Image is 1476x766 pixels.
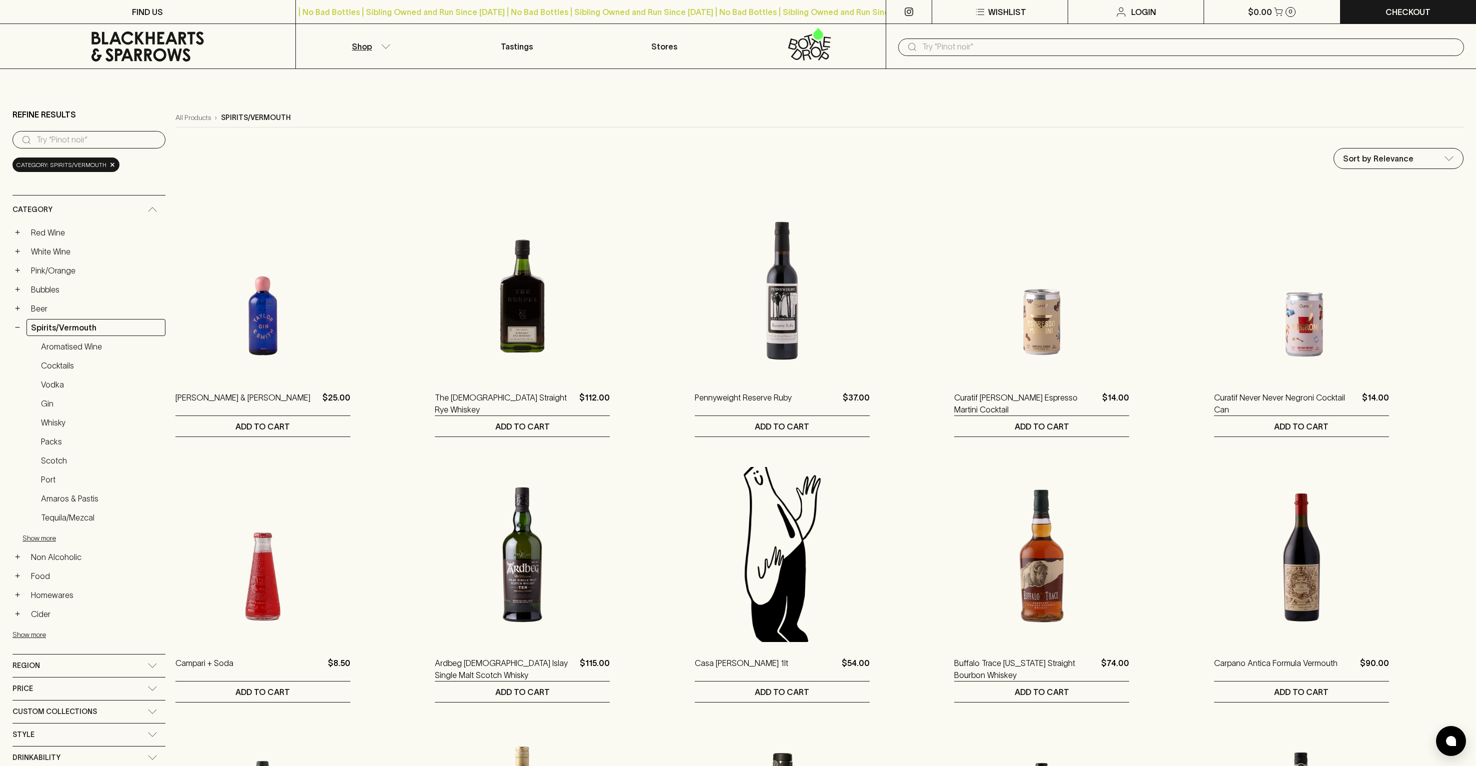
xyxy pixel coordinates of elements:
p: $37.00 [843,391,870,415]
a: Non Alcoholic [26,548,165,565]
a: Ardbeg [DEMOGRAPHIC_DATA] Islay Single Malt Scotch Whisky [435,657,576,681]
button: ADD TO CART [954,681,1129,702]
p: ADD TO CART [235,686,290,698]
span: Style [12,728,34,741]
span: Custom Collections [12,705,97,718]
img: Blackhearts & Sparrows Man [695,467,870,642]
button: + [12,552,22,562]
a: Spirits/Vermouth [26,319,165,336]
a: Tequila/Mezcal [36,509,165,526]
p: $25.00 [322,391,350,415]
button: + [12,590,22,600]
a: Amaros & Pastis [36,490,165,507]
a: Cocktails [36,357,165,374]
p: $0.00 [1248,6,1272,18]
p: ADD TO CART [235,420,290,432]
p: ADD TO CART [495,686,550,698]
p: Tastings [501,40,533,52]
p: [PERSON_NAME] & [PERSON_NAME] [175,391,310,415]
a: Stores [591,24,738,68]
input: Try "Pinot noir" [922,39,1456,55]
a: Pennyweight Reserve Ruby [695,391,792,415]
span: Category [12,203,52,216]
p: Login [1131,6,1156,18]
img: Curatif Never Never Negroni Cocktail Can [1214,201,1389,376]
span: Price [12,682,33,695]
button: Show more [22,528,153,548]
button: ADD TO CART [175,681,350,702]
p: $112.00 [579,391,610,415]
a: Red Wine [26,224,165,241]
input: Try “Pinot noir” [36,132,157,148]
img: Pennyweight Reserve Ruby [695,201,870,376]
a: Vodka [36,376,165,393]
a: Pink/Orange [26,262,165,279]
span: Drinkability [12,751,60,764]
p: ADD TO CART [1274,686,1329,698]
p: Sort by Relevance [1343,152,1414,164]
p: $14.00 [1362,391,1389,415]
button: ADD TO CART [435,416,610,436]
img: Buffalo Trace Kentucky Straight Bourbon Whiskey [954,467,1129,642]
button: ADD TO CART [954,416,1129,436]
button: ADD TO CART [175,416,350,436]
span: Region [12,659,40,672]
p: › [215,112,217,123]
img: bubble-icon [1446,736,1456,746]
p: Shop [352,40,372,52]
p: ADD TO CART [1274,420,1329,432]
button: + [12,246,22,256]
button: + [12,265,22,275]
p: ADD TO CART [755,420,809,432]
img: Carpano Antica Formula Vermouth [1214,467,1389,642]
a: Packs [36,433,165,450]
a: Scotch [36,452,165,469]
a: Homewares [26,586,165,603]
img: Taylor & Smith Gin [175,201,350,376]
a: Tastings [443,24,591,68]
button: + [12,571,22,581]
div: Custom Collections [12,700,165,723]
a: Casa [PERSON_NAME] 1lt [695,657,788,681]
span: Category: spirits/vermouth [16,160,106,170]
button: + [12,303,22,313]
p: The [DEMOGRAPHIC_DATA] Straight Rye Whiskey [435,391,575,415]
a: Curatif [PERSON_NAME] Espresso Martini Cocktail [954,391,1098,415]
button: ADD TO CART [1214,416,1389,436]
div: Style [12,723,165,746]
p: 0 [1289,9,1293,14]
p: $14.00 [1102,391,1129,415]
a: Buffalo Trace [US_STATE] Straight Bourbon Whiskey [954,657,1097,681]
a: White Wine [26,243,165,260]
img: Curatif Archie Rose Espresso Martini Cocktail [954,201,1129,376]
button: ADD TO CART [435,681,610,702]
a: Port [36,471,165,488]
p: ADD TO CART [1015,686,1069,698]
button: − [12,322,22,332]
button: Show more [12,624,143,645]
a: Gin [36,395,165,412]
p: ADD TO CART [755,686,809,698]
div: Region [12,654,165,677]
p: spirits/vermouth [221,112,291,123]
p: $54.00 [842,657,870,681]
p: $74.00 [1101,657,1129,681]
div: Price [12,677,165,700]
a: Cider [26,605,165,622]
p: ADD TO CART [495,420,550,432]
button: ADD TO CART [695,681,870,702]
p: Stores [651,40,677,52]
a: Beer [26,300,165,317]
div: Sort by Relevance [1334,148,1463,168]
button: + [12,227,22,237]
p: ADD TO CART [1015,420,1069,432]
button: ADD TO CART [695,416,870,436]
a: Carpano Antica Formula Vermouth [1214,657,1338,681]
a: Food [26,567,165,584]
a: Curatif Never Never Negroni Cocktail Can [1214,391,1358,415]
